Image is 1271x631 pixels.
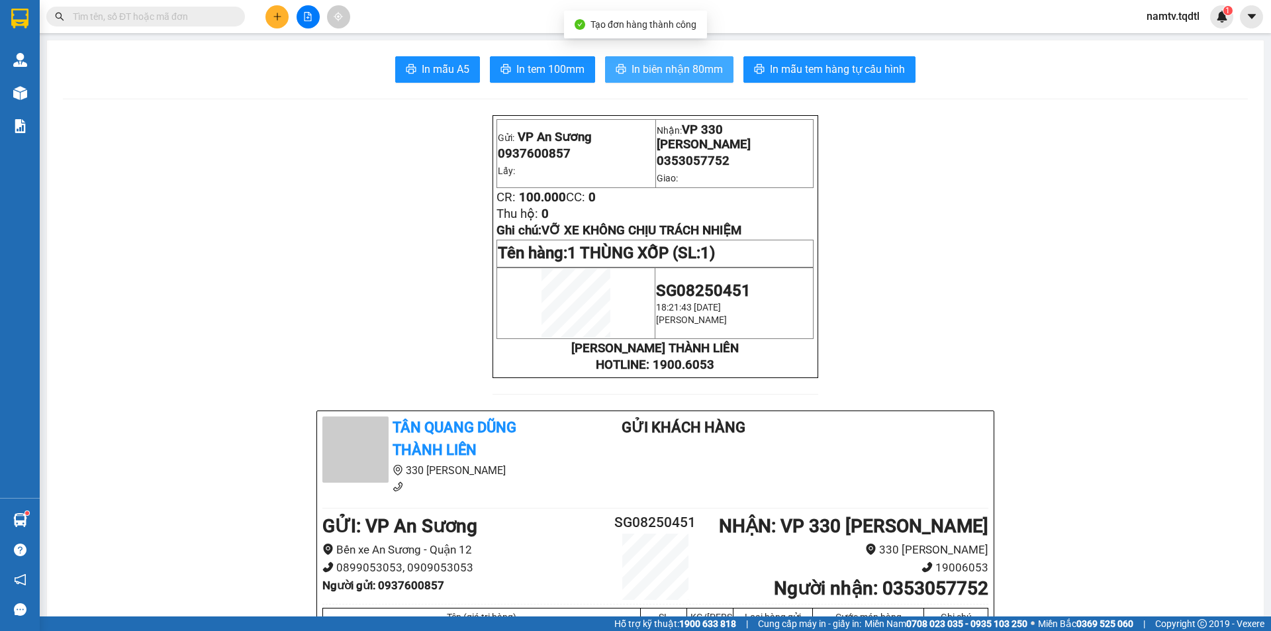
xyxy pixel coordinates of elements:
b: Tân Quang Dũng Thành Liên [393,419,516,459]
li: 330 [PERSON_NAME] [322,462,569,479]
span: Miền Nam [865,616,1027,631]
div: SL [644,612,683,622]
button: printerIn mẫu tem hàng tự cấu hình [743,56,916,83]
img: logo-vxr [11,9,28,28]
img: warehouse-icon [13,513,27,527]
li: Bến xe An Sương - Quận 12 [322,541,600,559]
span: VỠ XE KHÔNG CHỊU TRÁCH NHIỆM [541,223,741,238]
li: 330 [PERSON_NAME] [711,541,988,559]
span: 1 THÙNG XỐP (SL: [567,244,715,262]
button: printerIn mẫu A5 [395,56,480,83]
b: NHẬN : VP 330 [PERSON_NAME] [719,515,988,537]
span: Cung cấp máy in - giấy in: [758,616,861,631]
button: printerIn tem 100mm [490,56,595,83]
span: environment [865,544,876,555]
span: Ghi chú: [496,223,741,238]
strong: [PERSON_NAME] THÀNH LIÊN [571,341,739,356]
span: printer [754,64,765,76]
span: 0353057752 [657,154,730,168]
span: caret-down [1246,11,1258,23]
div: Tên (giá trị hàng) [326,612,637,622]
input: Tìm tên, số ĐT hoặc mã đơn [73,9,229,24]
div: Cước món hàng [816,612,920,622]
span: | [1143,616,1145,631]
span: CR: [496,190,516,205]
span: ⚪️ [1031,621,1035,626]
span: Thu hộ: [496,207,538,221]
p: Nhận: [657,122,813,152]
button: file-add [297,5,320,28]
span: | [746,616,748,631]
span: SG08250451 [656,281,751,300]
button: aim [327,5,350,28]
span: printer [500,64,511,76]
span: In mẫu A5 [422,61,469,77]
sup: 1 [25,511,29,515]
span: VP An Sương [518,130,592,144]
strong: 1900 633 818 [679,618,736,629]
span: phone [393,481,403,492]
span: CC: [566,190,585,205]
div: Ghi chú [927,612,984,622]
button: printerIn biên nhận 80mm [605,56,733,83]
b: Gửi khách hàng [622,419,745,436]
p: Gửi: [498,130,654,144]
img: warehouse-icon [13,53,27,67]
span: Lấy: [498,166,515,176]
button: caret-down [1240,5,1263,28]
span: 100.000 [519,190,566,205]
span: message [14,603,26,616]
span: [PERSON_NAME] [656,315,727,325]
span: VP 330 [PERSON_NAME] [657,122,751,152]
span: environment [393,465,403,475]
span: 0 [541,207,549,221]
span: phone [921,561,933,573]
span: Hỗ trợ kỹ thuật: [614,616,736,631]
span: Giao: [657,173,678,183]
span: In tem 100mm [516,61,585,77]
span: 18:21:43 [DATE] [656,302,721,313]
b: GỬI : VP An Sương [322,515,477,537]
span: search [55,12,64,21]
div: KG/[PERSON_NAME] [690,612,730,622]
span: Tên hàng: [498,244,715,262]
span: check-circle [575,19,585,30]
span: printer [406,64,416,76]
li: VP VP 330 [PERSON_NAME] [91,72,176,101]
span: 1) [700,244,715,262]
strong: 0708 023 035 - 0935 103 250 [906,618,1027,629]
span: file-add [303,12,312,21]
span: aim [334,12,343,21]
sup: 1 [1223,6,1233,15]
h2: SG08250451 [600,512,711,534]
span: In biên nhận 80mm [632,61,723,77]
img: solution-icon [13,119,27,133]
span: copyright [1198,619,1207,628]
span: environment [322,544,334,555]
strong: 0369 525 060 [1076,618,1133,629]
strong: HOTLINE: 1900.6053 [596,358,714,372]
img: icon-new-feature [1216,11,1228,23]
b: Người nhận : 0353057752 [774,577,988,599]
span: Miền Bắc [1038,616,1133,631]
div: Loại hàng gửi [737,612,809,622]
span: namtv.tqdtl [1136,8,1210,24]
span: environment [7,89,16,98]
span: In mẫu tem hàng tự cấu hình [770,61,905,77]
li: 19006053 [711,559,988,577]
span: printer [616,64,626,76]
img: warehouse-icon [13,86,27,100]
span: 0 [588,190,596,205]
span: notification [14,573,26,586]
span: plus [273,12,282,21]
span: question-circle [14,544,26,556]
span: 0937600857 [498,146,571,161]
span: phone [322,561,334,573]
li: 0899053053, 0909053053 [322,559,600,577]
b: Bến xe An Sương - Quận 12 [7,88,89,113]
span: Tạo đơn hàng thành công [590,19,696,30]
button: plus [265,5,289,28]
span: 1 [1225,6,1230,15]
li: Tân Quang Dũng Thành Liên [7,7,192,56]
b: Người gửi : 0937600857 [322,579,444,592]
